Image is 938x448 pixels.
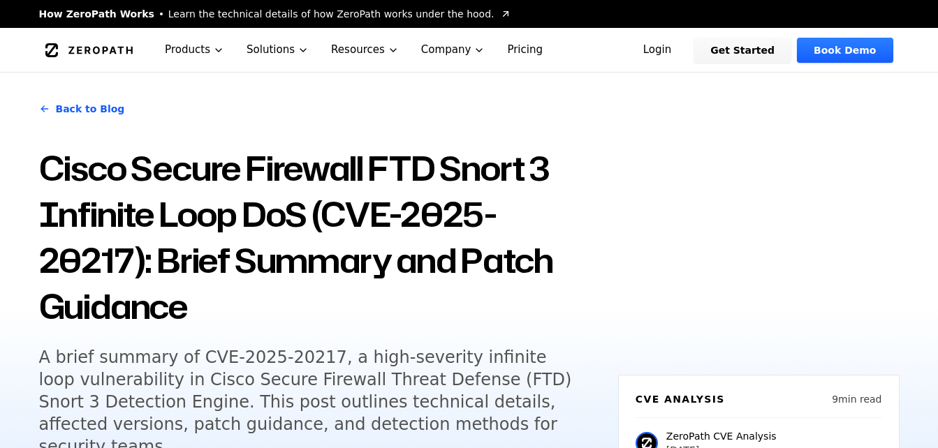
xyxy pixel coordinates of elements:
a: Login [626,38,689,63]
nav: Global [22,28,916,72]
a: Book Demo [797,38,893,63]
a: Pricing [496,28,554,72]
p: ZeroPath CVE Analysis [666,429,777,443]
span: How ZeroPath Works [39,7,154,21]
a: Get Started [694,38,791,63]
button: Resources [320,28,410,72]
span: Learn the technical details of how ZeroPath works under the hood. [168,7,494,21]
p: 9 min read [832,392,881,406]
button: Products [154,28,235,72]
h1: Cisco Secure Firewall FTD Snort 3 Infinite Loop DoS (CVE-2025-20217): Brief Summary and Patch Gui... [39,145,601,329]
a: How ZeroPath WorksLearn the technical details of how ZeroPath works under the hood. [39,7,511,21]
a: Back to Blog [39,89,125,128]
button: Company [410,28,497,72]
button: Solutions [235,28,320,72]
h6: CVE Analysis [636,392,725,406]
